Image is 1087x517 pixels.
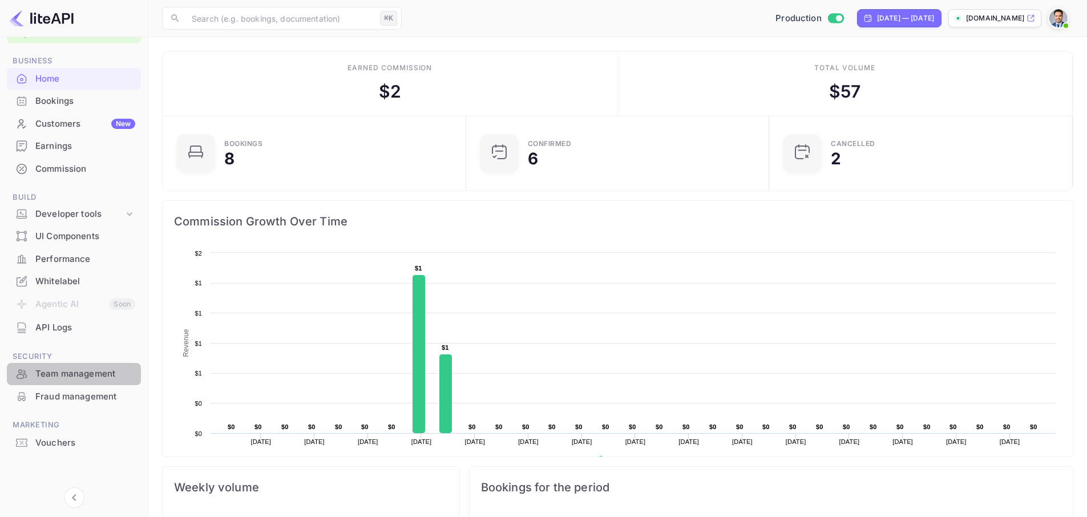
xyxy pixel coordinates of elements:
[7,270,141,293] div: Whitelabel
[7,363,141,385] div: Team management
[182,329,190,357] text: Revenue
[361,423,369,430] text: $0
[7,68,141,90] div: Home
[7,113,141,134] a: CustomersNew
[789,423,797,430] text: $0
[709,423,717,430] text: $0
[380,11,397,26] div: ⌘K
[857,9,941,27] div: Click to change the date range period
[732,438,753,445] text: [DATE]
[522,423,530,430] text: $0
[111,119,135,129] div: New
[829,79,860,104] div: $ 57
[335,423,342,430] text: $0
[7,248,141,269] a: Performance
[7,90,141,112] div: Bookings
[572,438,592,445] text: [DATE]
[35,275,135,288] div: Whitelabel
[35,140,135,153] div: Earnings
[896,423,904,430] text: $0
[388,423,395,430] text: $0
[9,9,74,27] img: LiteAPI logo
[195,370,202,377] text: $1
[35,208,124,221] div: Developer tools
[575,423,583,430] text: $0
[468,423,476,430] text: $0
[35,367,135,381] div: Team management
[347,63,432,73] div: Earned commission
[442,344,449,351] text: $1
[7,204,141,224] div: Developer tools
[7,191,141,204] span: Build
[831,151,841,167] div: 2
[7,386,141,407] a: Fraud management
[976,423,984,430] text: $0
[1003,423,1011,430] text: $0
[528,140,572,147] div: Confirmed
[1030,423,1037,430] text: $0
[7,158,141,180] div: Commission
[195,430,202,437] text: $0
[923,423,931,430] text: $0
[195,340,202,347] text: $1
[528,151,538,167] div: 6
[7,158,141,179] a: Commission
[7,248,141,270] div: Performance
[35,72,135,86] div: Home
[762,423,770,430] text: $0
[35,437,135,450] div: Vouchers
[548,423,556,430] text: $0
[35,163,135,176] div: Commission
[411,438,432,445] text: [DATE]
[228,423,235,430] text: $0
[7,432,141,453] a: Vouchers
[35,321,135,334] div: API Logs
[625,438,646,445] text: [DATE]
[254,423,262,430] text: $0
[966,13,1024,23] p: [DOMAIN_NAME]
[775,12,822,25] span: Production
[877,13,934,23] div: [DATE] — [DATE]
[35,390,135,403] div: Fraud management
[7,363,141,384] a: Team management
[308,423,316,430] text: $0
[736,423,743,430] text: $0
[195,310,202,317] text: $1
[7,135,141,156] a: Earnings
[195,280,202,286] text: $1
[831,140,875,147] div: CANCELLED
[629,423,636,430] text: $0
[174,478,448,496] span: Weekly volume
[415,265,422,272] text: $1
[7,317,141,338] a: API Logs
[35,95,135,108] div: Bookings
[7,90,141,111] a: Bookings
[195,250,202,257] text: $2
[7,432,141,454] div: Vouchers
[304,438,325,445] text: [DATE]
[949,423,957,430] text: $0
[1000,438,1020,445] text: [DATE]
[7,135,141,157] div: Earnings
[816,423,823,430] text: $0
[7,386,141,408] div: Fraud management
[7,317,141,339] div: API Logs
[814,63,875,73] div: Total volume
[195,400,202,407] text: $0
[481,478,1061,496] span: Bookings for the period
[518,438,539,445] text: [DATE]
[224,140,262,147] div: Bookings
[174,212,1061,231] span: Commission Growth Over Time
[7,419,141,431] span: Marketing
[464,438,485,445] text: [DATE]
[682,423,690,430] text: $0
[843,423,850,430] text: $0
[224,151,235,167] div: 8
[7,270,141,292] a: Whitelabel
[7,68,141,89] a: Home
[379,79,401,104] div: $ 2
[656,423,663,430] text: $0
[786,438,806,445] text: [DATE]
[839,438,860,445] text: [DATE]
[7,55,141,67] span: Business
